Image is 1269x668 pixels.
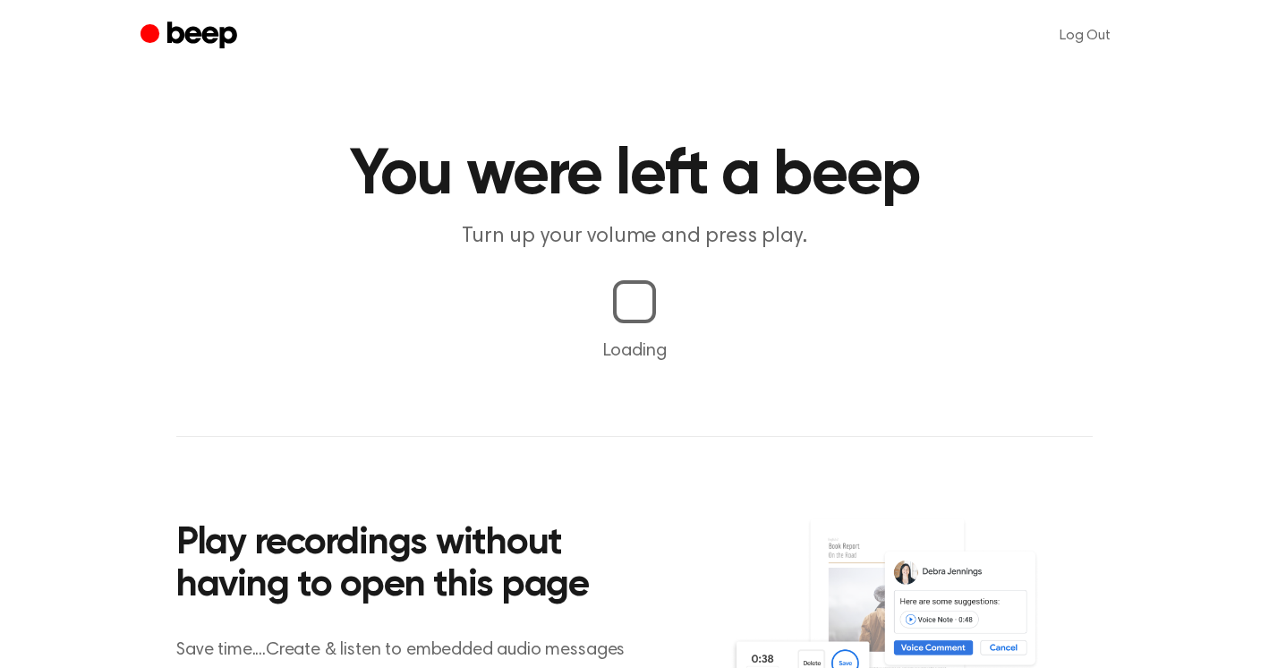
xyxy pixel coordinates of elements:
p: Turn up your volume and press play. [291,222,978,252]
p: Loading [21,338,1248,364]
a: Log Out [1042,14,1128,57]
h2: Play recordings without having to open this page [176,523,659,608]
a: Beep [141,19,242,54]
h1: You were left a beep [176,143,1093,208]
